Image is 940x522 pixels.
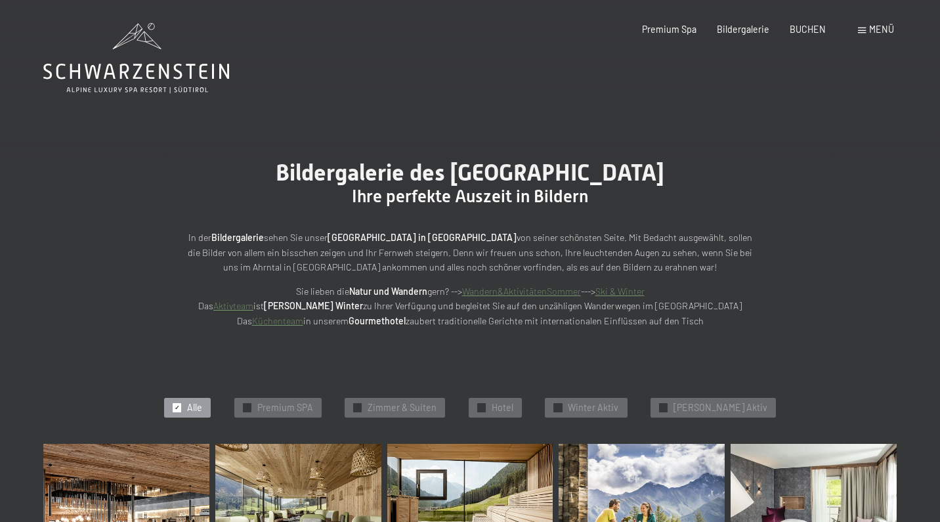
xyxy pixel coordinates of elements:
a: BUCHEN [790,24,826,35]
span: ✓ [555,404,561,412]
strong: [GEOGRAPHIC_DATA] in [GEOGRAPHIC_DATA] [328,232,517,243]
a: Küchenteam [252,315,303,326]
span: Menü [869,24,894,35]
strong: Gourmethotel [349,315,406,326]
a: Aktivteam [213,300,253,311]
a: Bildergalerie [717,24,769,35]
strong: Natur und Wandern [349,286,427,297]
p: Sie lieben die gern? --> ---> Das ist zu Ihrer Verfügung und begleitet Sie auf den unzähligen Wan... [181,284,759,329]
span: ✓ [244,404,249,412]
span: Ihre perfekte Auszeit in Bildern [352,186,588,206]
a: Premium Spa [642,24,696,35]
span: Hotel [492,401,513,414]
strong: Bildergalerie [211,232,264,243]
span: Alle [187,401,202,414]
a: Ski & Winter [595,286,645,297]
span: Zimmer & Suiten [368,401,437,414]
span: Premium SPA [257,401,313,414]
span: Bildergalerie des [GEOGRAPHIC_DATA] [276,159,664,186]
span: [PERSON_NAME] Aktiv [673,401,767,414]
span: ✓ [479,404,484,412]
span: ✓ [175,404,180,412]
span: ✓ [355,404,360,412]
p: In der sehen Sie unser von seiner schönsten Seite. Mit Bedacht ausgewählt, sollen die Bilder von ... [181,230,759,275]
a: Wandern&AktivitätenSommer [462,286,581,297]
span: Winter Aktiv [568,401,618,414]
strong: [PERSON_NAME] Winter [264,300,363,311]
span: ✓ [660,404,666,412]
